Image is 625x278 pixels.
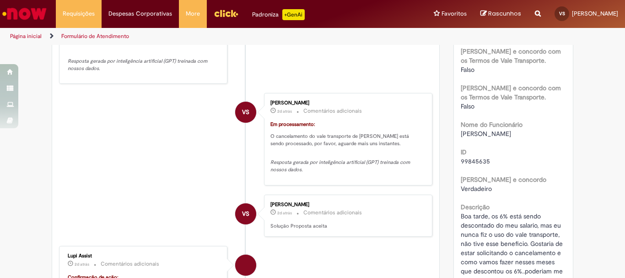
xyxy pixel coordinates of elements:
[242,203,249,225] span: VS
[461,130,511,138] span: [PERSON_NAME]
[186,9,200,18] span: More
[277,210,292,216] time: 27/08/2025 09:44:30
[461,120,523,129] b: Nome do Funcionário
[277,109,292,114] span: 2d atrás
[572,10,618,17] span: [PERSON_NAME]
[461,203,490,211] b: Descrição
[461,84,561,101] b: [PERSON_NAME] e concordo com os Termos de Vale Transporte.
[75,262,89,267] span: 2d atrás
[270,100,423,106] div: [PERSON_NAME]
[461,185,492,193] span: Verdadeiro
[461,175,546,184] b: [PERSON_NAME] e concordo
[1,5,48,23] img: ServiceNow
[277,210,292,216] span: 2d atrás
[277,109,292,114] time: 27/08/2025 09:44:30
[480,10,521,18] a: Rascunhos
[68,58,209,72] em: Resposta gerada por inteligência artificial (GPT) treinada com nossos dados.
[270,159,411,173] em: Resposta gerada por inteligência artificial (GPT) treinada com nossos dados.
[270,121,315,128] font: Em processamento:
[108,9,172,18] span: Despesas Corporativas
[282,9,305,20] p: +GenAi
[235,102,256,123] div: Vinicius Rodrigues Da Silva
[270,202,423,207] div: [PERSON_NAME]
[488,9,521,18] span: Rascunhos
[461,157,490,165] span: 99845635
[214,6,238,20] img: click_logo_yellow_360x200.png
[559,11,565,16] span: VS
[10,33,42,40] a: Página inicial
[270,133,423,147] p: O cancelamento do vale transporte de [PERSON_NAME] está sendo processado, por favor, aguarde mais...
[461,102,474,110] span: Falso
[235,203,256,224] div: Vinicius Rodrigues Da Silva
[303,209,362,217] small: Comentários adicionais
[461,47,561,65] b: [PERSON_NAME] e concordo com os Termos de Vale Transporte.
[303,107,362,115] small: Comentários adicionais
[7,28,410,45] ul: Trilhas de página
[235,255,256,276] div: Lupi Assist
[101,260,159,268] small: Comentários adicionais
[461,148,467,156] b: ID
[63,9,95,18] span: Requisições
[61,33,129,40] a: Formulário de Atendimento
[242,101,249,123] span: VS
[270,223,423,230] p: Solução Proposta aceita
[442,9,467,18] span: Favoritos
[68,253,220,259] div: Lupi Assist
[252,9,305,20] div: Padroniza
[75,262,89,267] time: 27/08/2025 09:44:17
[461,65,474,74] span: Falso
